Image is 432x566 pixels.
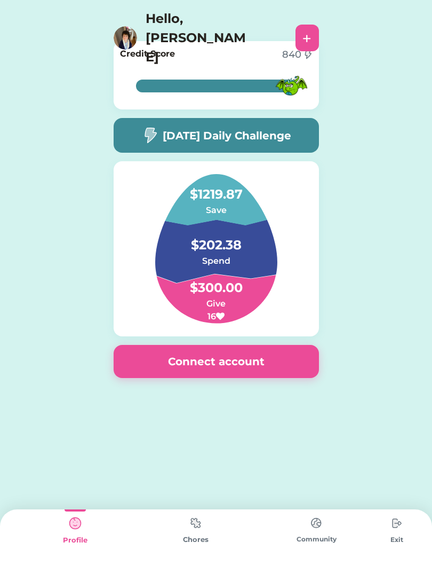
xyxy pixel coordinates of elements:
[274,68,309,103] img: MFN-Dragon-Green.svg
[141,127,158,144] img: image-flash-1--flash-power-connect-charge-electricity-lightning.svg
[256,534,377,544] div: Community
[146,9,252,67] h4: Hello, [PERSON_NAME]
[377,535,417,545] div: Exit
[135,534,256,545] div: Chores
[163,225,269,255] h4: $202.38
[163,174,269,204] h4: $1219.87
[302,30,311,46] div: +
[65,513,86,534] img: type%3Dkids%2C%20state%3Dselected.svg
[306,513,327,533] img: type%3Dchores%2C%20state%3Ddefault.svg
[114,345,319,378] button: Connect account
[163,128,291,144] h5: [DATE] Daily Challenge
[386,513,407,534] img: type%3Dchores%2C%20state%3Ddefault.svg
[15,535,135,546] div: Profile
[163,268,269,297] h4: $300.00
[185,513,206,533] img: type%3Dchores%2C%20state%3Ddefault.svg
[163,255,269,268] h6: Spend
[163,204,269,217] h6: Save
[163,310,269,323] h6: 16
[163,297,269,310] h6: Give
[130,174,303,324] img: Group%201.svg
[114,26,137,50] img: https%3A%2F%2F1dfc823d71cc564f25c7cc035732a2d8.cdn.bubble.io%2Ff1616968371415x852944174215011200%...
